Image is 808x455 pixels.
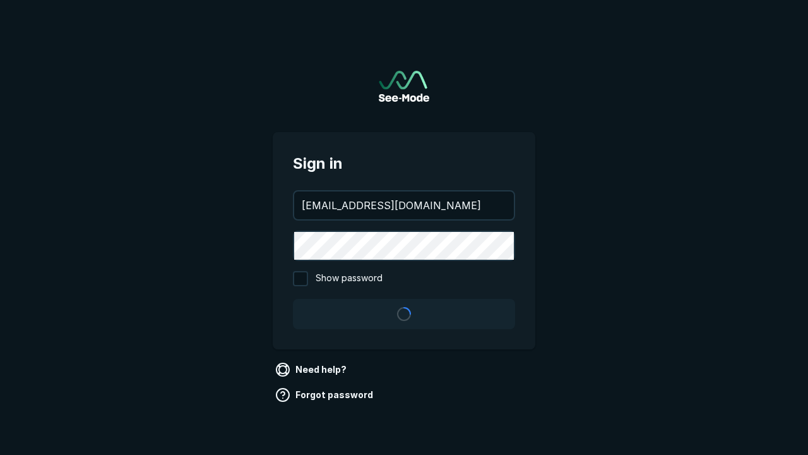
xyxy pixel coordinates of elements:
a: Go to sign in [379,71,429,102]
a: Forgot password [273,385,378,405]
span: Show password [316,271,383,286]
img: See-Mode Logo [379,71,429,102]
span: Sign in [293,152,515,175]
input: your@email.com [294,191,514,219]
a: Need help? [273,360,352,380]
